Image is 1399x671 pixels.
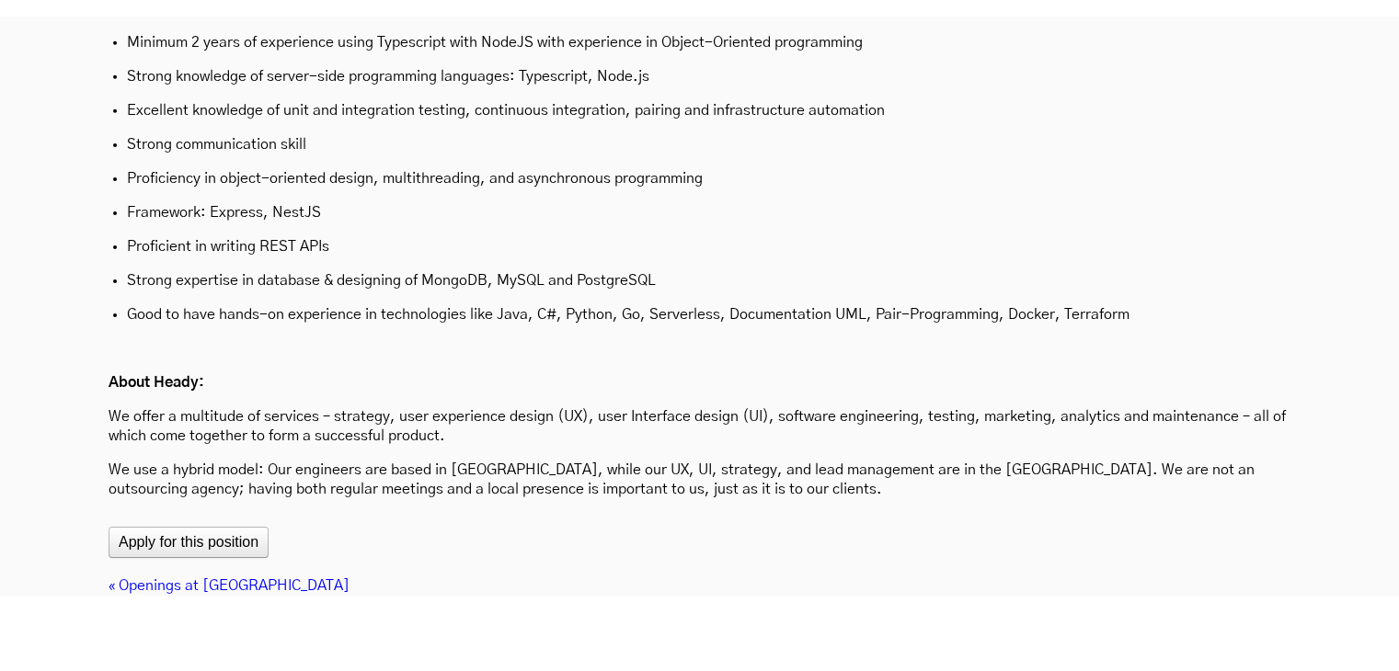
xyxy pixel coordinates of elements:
[127,33,1272,52] p: Minimum 2 years of experience using Typescript with NodeJS with experience in Object-Oriented pro...
[109,578,350,593] a: « Openings at [GEOGRAPHIC_DATA]
[127,67,1272,86] p: Strong knowledge of server-side programming languages: Typescript, Node.js
[109,375,204,390] strong: About Heady:
[127,135,1272,154] p: Strong communication skill
[127,203,1272,222] p: Framework: Express, NestJS
[127,237,1272,256] p: Proficient in writing REST APIs
[127,101,1272,120] p: Excellent knowledge of unit and integration testing, continuous integration, pairing and infrastr...
[109,527,269,558] button: Apply for this position
[127,169,1272,188] p: Proficiency in object-oriented design, multithreading, and asynchronous programming
[127,271,1272,290] p: Strong expertise in database & designing of MongoDB, MySQL and PostgreSQL
[109,461,1290,499] p: We use a hybrid model: Our engineers are based in [GEOGRAPHIC_DATA], while our UX, UI, strategy, ...
[109,407,1290,446] p: We offer a multitude of services – strategy, user experience design (UX), user Interface design (...
[127,305,1272,324] p: Good to have hands-on experience in technologies like Java, C#, Python, Go, Serverless, Documenta...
